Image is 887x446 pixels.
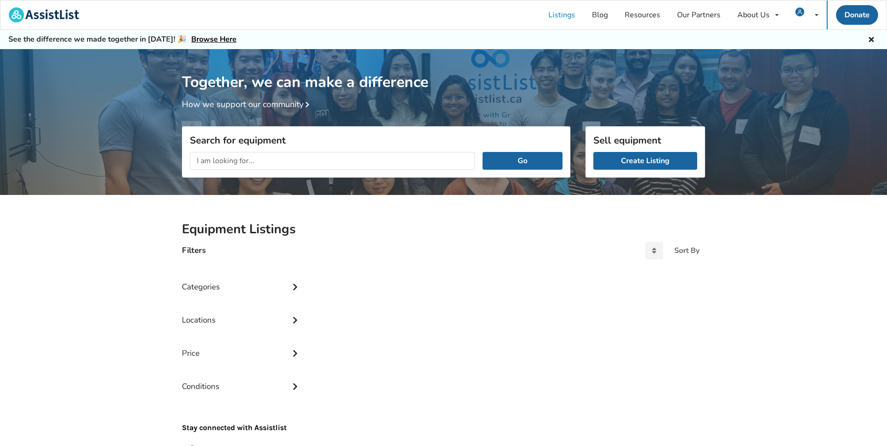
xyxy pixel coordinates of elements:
[8,35,237,44] h5: See the difference we made together in [DATE]! 🎉
[737,11,770,19] div: About Us
[674,247,700,254] div: Sort By
[182,221,705,237] h2: Equipment Listings
[182,296,302,330] div: Locations
[182,330,302,363] div: Price
[593,152,697,170] a: Create Listing
[593,134,697,146] h3: Sell equipment
[182,363,302,396] div: Conditions
[182,396,302,433] p: Stay connected with Assistlist
[182,49,705,92] h1: Together, we can make a difference
[182,245,206,256] h4: Filters
[190,152,475,170] input: I am looking for...
[9,7,79,22] img: assistlist-logo
[190,134,562,146] h3: Search for equipment
[616,0,669,29] a: Resources
[483,152,562,170] button: Go
[795,7,804,16] img: user icon
[540,0,584,29] a: Listings
[584,0,616,29] a: Blog
[182,99,313,110] a: How we support our community
[191,34,237,44] a: Browse Here
[182,263,302,296] div: Categories
[669,0,729,29] a: Our Partners
[836,5,878,25] a: Donate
